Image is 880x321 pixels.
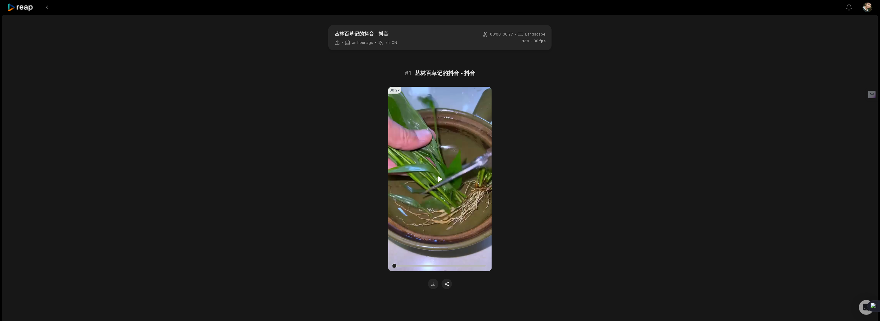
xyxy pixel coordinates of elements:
span: zh-CN [385,40,397,45]
span: # 1 [405,69,411,78]
p: 丛林百草记的抖音 - 抖音 [334,30,397,37]
video: Your browser does not support mp4 format. [388,87,492,271]
span: fps [539,39,546,43]
span: 30 [533,38,546,44]
span: an hour ago [352,40,373,45]
div: Open Intercom Messenger [859,300,874,315]
span: 丛林百草记的抖音 - 抖音 [415,69,475,78]
span: 00:00 - 00:27 [490,32,513,37]
span: Landscape [525,32,546,37]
